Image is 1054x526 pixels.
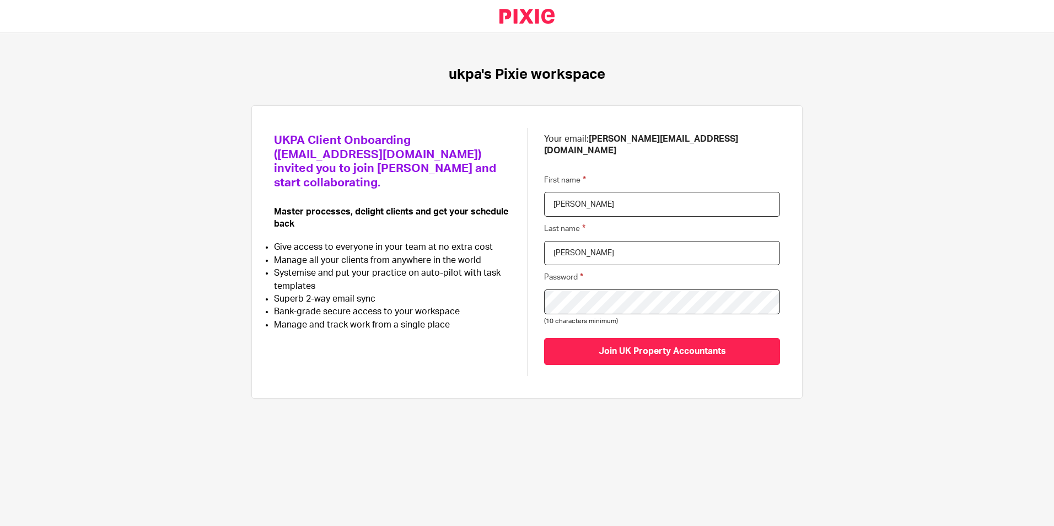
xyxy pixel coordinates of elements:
span: UKPA Client Onboarding ([EMAIL_ADDRESS][DOMAIN_NAME]) invited you to join [PERSON_NAME] and start... [274,135,496,189]
li: Give access to everyone in your team at no extra cost [274,241,510,254]
label: Password [544,271,583,283]
p: Your email: [544,133,780,157]
span: (10 characters minimum) [544,318,618,324]
b: [PERSON_NAME][EMAIL_ADDRESS][DOMAIN_NAME] [544,135,738,155]
li: Manage all your clients from anywhere in the world [274,254,510,267]
input: First name [544,192,780,217]
li: Manage and track work from a single place [274,319,510,331]
input: Last name [544,241,780,266]
li: Superb 2-way email sync [274,293,510,305]
li: Systemise and put your practice on auto-pilot with task templates [274,267,510,293]
label: Last name [544,222,585,235]
input: Join UK Property Accountants [544,338,780,365]
p: Master processes, delight clients and get your schedule back [274,206,510,230]
h1: ukpa's Pixie workspace [449,66,605,83]
li: Bank-grade secure access to your workspace [274,305,510,318]
label: First name [544,174,586,186]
